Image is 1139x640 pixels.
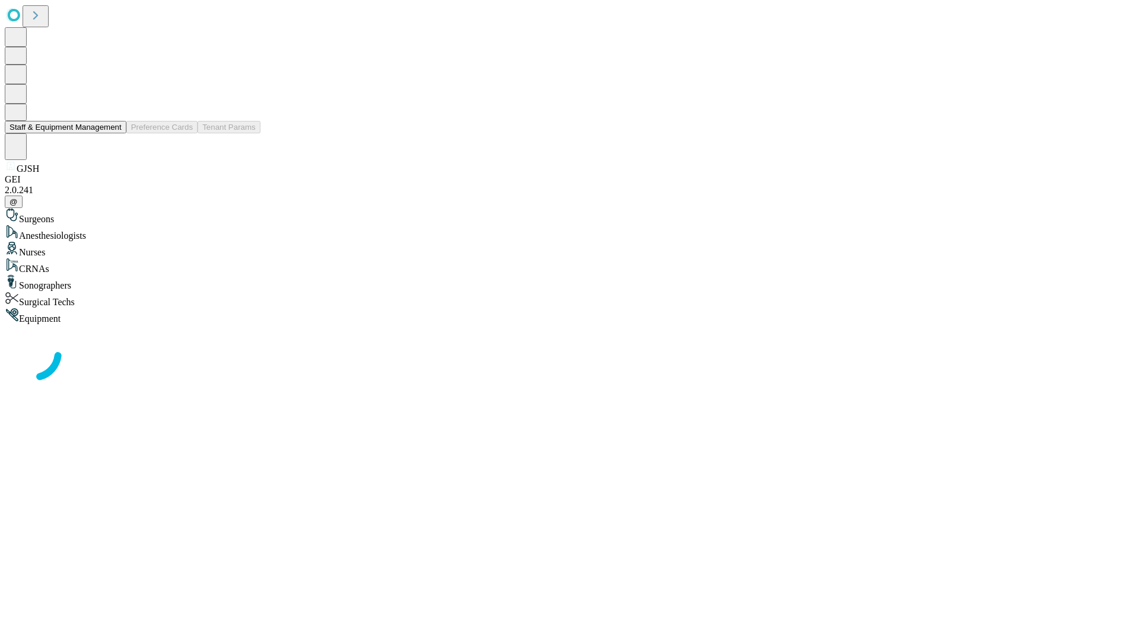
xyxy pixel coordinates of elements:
[5,225,1134,241] div: Anesthesiologists
[5,196,23,208] button: @
[5,174,1134,185] div: GEI
[9,197,18,206] span: @
[5,274,1134,291] div: Sonographers
[5,291,1134,308] div: Surgical Techs
[5,121,126,133] button: Staff & Equipment Management
[5,208,1134,225] div: Surgeons
[17,164,39,174] span: GJSH
[5,258,1134,274] div: CRNAs
[5,308,1134,324] div: Equipment
[5,241,1134,258] div: Nurses
[126,121,198,133] button: Preference Cards
[5,185,1134,196] div: 2.0.241
[198,121,260,133] button: Tenant Params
